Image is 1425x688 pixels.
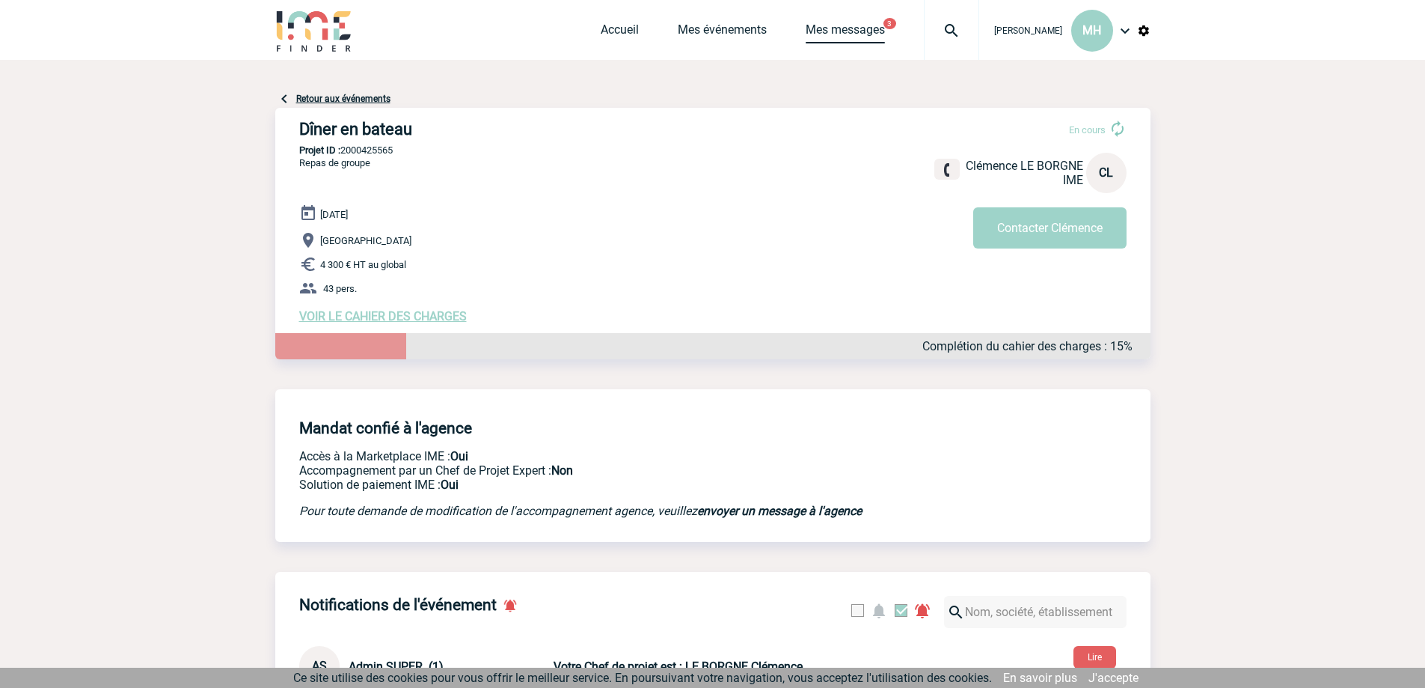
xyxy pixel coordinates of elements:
[299,120,748,138] h3: Dîner en bateau
[450,449,468,463] b: Oui
[994,25,1062,36] span: [PERSON_NAME]
[293,671,992,685] span: Ce site utilise des cookies pour vous offrir le meilleur service. En poursuivant votre navigation...
[1099,165,1113,180] span: CL
[275,144,1150,156] p: 2000425565
[349,660,444,674] span: Admin SUPER (1)
[299,596,497,614] h4: Notifications de l'événement
[806,22,885,43] a: Mes messages
[299,463,920,478] p: Prestation payante
[323,283,357,294] span: 43 pers.
[441,478,459,492] b: Oui
[1069,124,1106,136] span: En cours
[320,259,406,270] span: 4 300 € HT au global
[299,144,340,156] b: Projet ID :
[697,504,862,518] a: envoyer un message à l'agence
[299,478,920,492] p: Conformité aux process achat client, Prise en charge de la facturation, Mutualisation de plusieur...
[299,309,467,323] a: VOIR LE CAHIER DES CHARGES
[1061,649,1128,663] a: Lire
[312,659,327,673] span: AS
[966,159,1083,173] span: Clémence LE BORGNE
[554,660,806,674] b: Votre Chef de projet est : LE BORGNE Clémence.
[1082,23,1101,37] span: MH
[601,22,639,43] a: Accueil
[1003,671,1077,685] a: En savoir plus
[299,646,551,687] div: Conversation privée : Client - Agence
[883,18,896,29] button: 3
[678,22,767,43] a: Mes événements
[973,207,1127,249] button: Contacter Clémence
[320,209,348,220] span: [DATE]
[296,94,390,104] a: Retour aux événements
[299,659,905,673] a: AS Admin SUPER (1) Votre Chef de projet est : LE BORGNE Clémence.
[1073,646,1116,669] button: Lire
[299,157,370,168] span: Repas de groupe
[275,9,353,52] img: IME-Finder
[320,235,411,246] span: [GEOGRAPHIC_DATA]
[551,463,573,478] b: Non
[1063,173,1083,187] span: IME
[1088,671,1139,685] a: J'accepte
[299,504,862,518] em: Pour toute demande de modification de l'accompagnement agence, veuillez
[299,419,472,437] h4: Mandat confié à l'agence
[299,449,920,463] p: Accès à la Marketplace IME :
[940,163,954,177] img: fixe.png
